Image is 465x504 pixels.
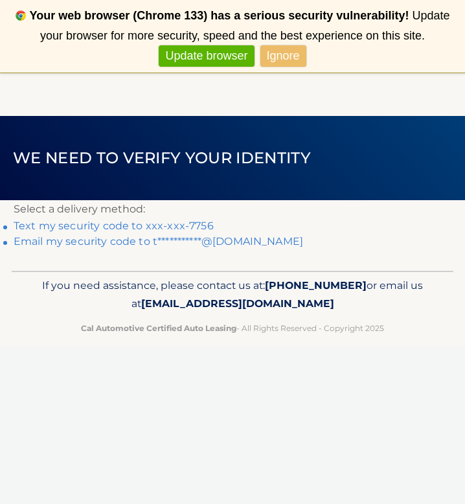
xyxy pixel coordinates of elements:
[260,45,306,67] a: Ignore
[13,148,311,167] span: We need to verify your identity
[31,321,434,335] p: - All Rights Reserved - Copyright 2025
[141,297,334,310] span: [EMAIL_ADDRESS][DOMAIN_NAME]
[159,45,254,67] a: Update browser
[30,9,409,22] b: Your web browser (Chrome 133) has a serious security vulnerability!
[31,277,434,314] p: If you need assistance, please contact us at: or email us at
[40,9,449,42] span: Update your browser for more security, speed and the best experience on this site.
[14,220,214,232] a: Text my security code to xxx-xxx-7756
[265,279,367,292] span: [PHONE_NUMBER]
[14,200,451,218] p: Select a delivery method:
[81,323,236,333] strong: Cal Automotive Certified Auto Leasing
